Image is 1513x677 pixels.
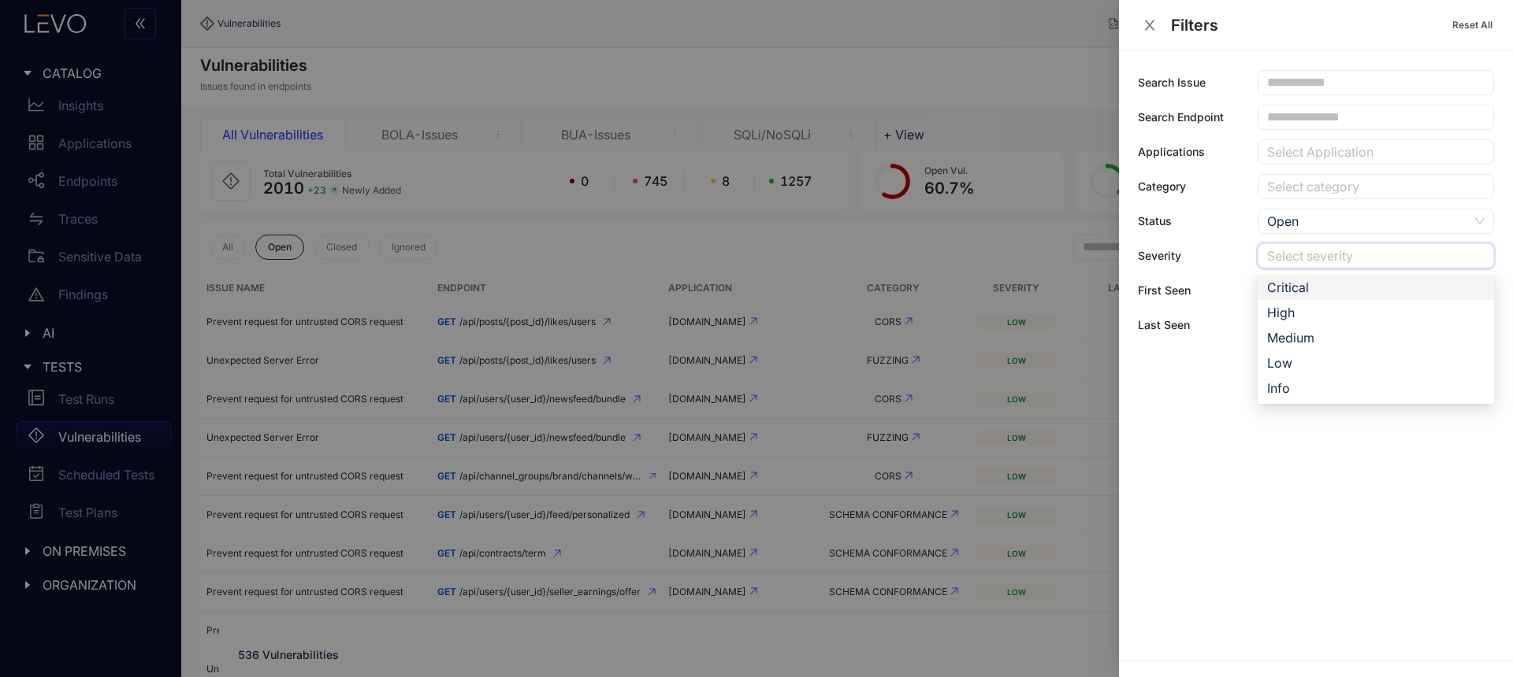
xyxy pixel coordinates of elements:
label: Last Seen [1138,319,1190,331]
div: Info [1258,375,1494,401]
div: Info [1267,379,1485,397]
div: Low [1258,350,1494,375]
div: High [1267,304,1485,321]
span: close [1143,18,1157,32]
div: Medium [1267,329,1485,346]
label: Search Endpoint [1138,111,1224,124]
div: High [1258,300,1494,325]
span: Open [1267,209,1485,233]
label: Category [1138,180,1186,193]
label: First Seen [1138,284,1191,297]
span: Reset All [1452,20,1493,31]
div: Critical [1258,275,1494,300]
label: Status [1138,215,1172,228]
button: Close [1138,17,1162,34]
label: Search Issue [1138,76,1206,89]
div: Medium [1258,325,1494,350]
button: Reset All [1451,13,1494,38]
label: Severity [1138,250,1181,262]
div: Critical [1267,279,1485,296]
div: Low [1267,354,1485,372]
div: Filters [1171,17,1451,34]
label: Applications [1138,146,1205,158]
